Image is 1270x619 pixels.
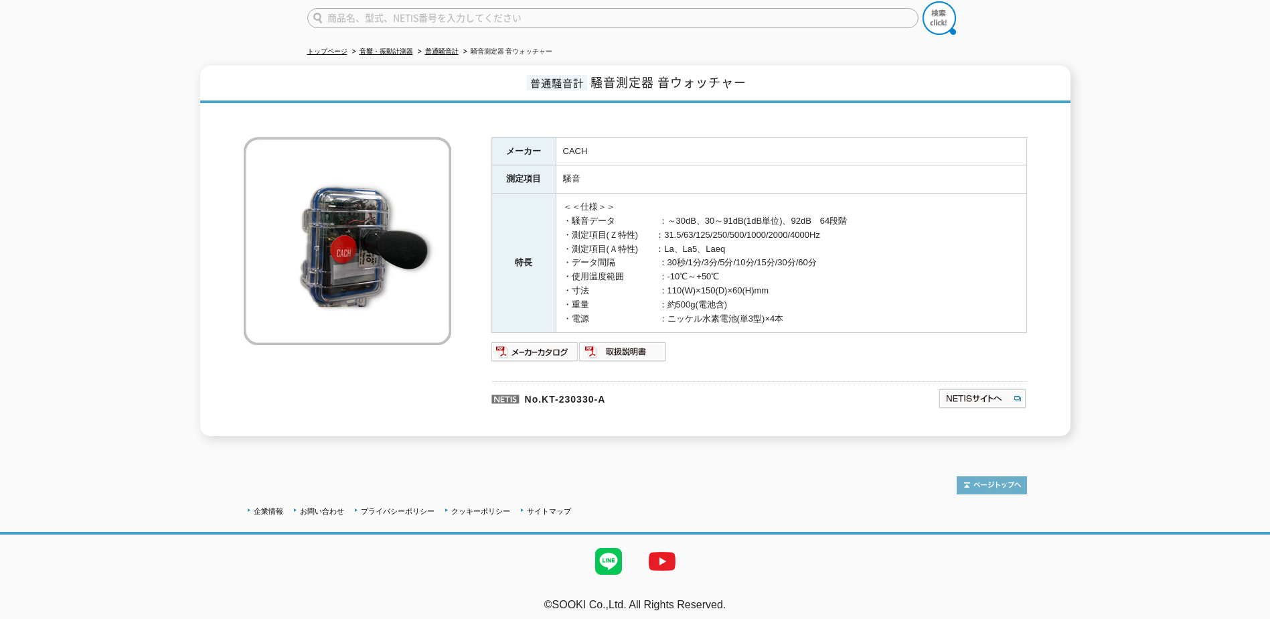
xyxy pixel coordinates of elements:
[491,194,556,333] th: 特長
[425,48,459,55] a: 普通騒音計
[635,535,689,588] img: YouTube
[300,507,344,515] a: お問い合わせ
[244,137,451,345] img: 騒音測定器 音ウォッチャー
[491,350,579,360] a: メーカーカタログ
[923,1,956,35] img: btn_search.png
[527,507,571,515] a: サイトマップ
[556,194,1026,333] td: ＜＜仕様＞＞ ・騒音データ ：～30dB、30～91dB(1dB単位)、92dB 64段階 ・測定項目(Ｚ特性) ：31.5/63/125/250/500/1000/2000/4000Hz ・測...
[582,535,635,588] img: LINE
[361,507,434,515] a: プライバシーポリシー
[461,45,553,59] li: 騒音測定器 音ウォッチャー
[451,507,510,515] a: クッキーポリシー
[491,381,809,413] p: No.KT-230330-A
[491,165,556,194] th: 測定項目
[254,507,283,515] a: 企業情報
[957,476,1027,494] img: トップページへ
[491,137,556,165] th: メーカー
[307,8,919,28] input: 商品名、型式、NETIS番号を入力してください
[491,341,579,362] img: メーカーカタログ
[938,388,1027,409] img: NETISサイトへ
[590,73,746,91] span: 騒音測定器 音ウォッチャー
[360,48,413,55] a: 音響・振動計測器
[579,341,667,362] img: 取扱説明書
[579,350,667,360] a: 取扱説明書
[556,165,1026,194] td: 騒音
[556,137,1026,165] td: CACH
[527,75,587,90] span: 普通騒音計
[307,48,347,55] a: トップページ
